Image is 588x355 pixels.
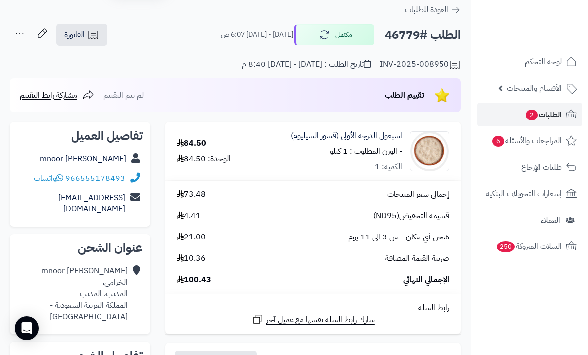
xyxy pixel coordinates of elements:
a: اسبغول الدرجة الأولى (قشور السيليوم) [291,130,402,142]
span: قسيمة التخفيض(ND95) [373,210,449,222]
span: مشاركة رابط التقييم [20,89,77,101]
div: الوحدة: 84.50 [177,153,231,165]
div: mnoor [PERSON_NAME] الخزامى، المذنب، المذنب المملكة العربية السعودية - [GEOGRAPHIC_DATA] [18,265,128,322]
span: 100.43 [177,274,211,286]
a: المراجعات والأسئلة6 [477,129,582,153]
span: طلبات الإرجاع [521,160,562,174]
span: الإجمالي النهائي [403,274,449,286]
a: العملاء [477,208,582,232]
span: شحن أي مكان - من 3 الى 11 يوم [348,232,449,243]
span: ضريبة القيمة المضافة [385,253,449,264]
span: السلات المتروكة [496,239,562,253]
a: لوحة التحكم [477,50,582,74]
span: 250 [497,241,515,252]
a: إشعارات التحويلات البنكية [477,182,582,206]
span: إجمالي سعر المنتجات [387,189,449,200]
a: mnoor [PERSON_NAME] [40,153,126,165]
a: طلبات الإرجاع [477,155,582,179]
div: 84.50 [177,138,206,149]
span: 73.48 [177,189,206,200]
a: السلات المتروكة250 [477,235,582,258]
a: الطلبات2 [477,103,582,126]
div: Open Intercom Messenger [15,316,39,340]
span: -4.41 [177,210,204,222]
span: العودة للطلبات [405,4,448,16]
h2: تفاصيل العميل [18,130,143,142]
h2: عنوان الشحن [18,242,143,254]
a: [EMAIL_ADDRESS][DOMAIN_NAME] [58,192,125,215]
span: إشعارات التحويلات البنكية [486,187,562,201]
small: [DATE] - [DATE] 6:07 ص [221,30,293,40]
a: واتساب [34,172,63,184]
a: 966555178493 [65,172,125,184]
div: تاريخ الطلب : [DATE] - [DATE] 8:40 م [242,59,371,70]
span: لوحة التحكم [525,55,562,69]
div: رابط السلة [169,302,457,314]
span: لم يتم التقييم [103,89,144,101]
h2: الطلب #46779 [385,25,461,45]
span: العملاء [541,213,560,227]
a: العودة للطلبات [405,4,461,16]
a: الفاتورة [56,24,107,46]
a: مشاركة رابط التقييم [20,89,94,101]
div: INV-2025-008950 [380,59,461,71]
span: 10.36 [177,253,206,264]
img: logo-2.png [520,27,579,48]
span: شارك رابط السلة نفسها مع عميل آخر [266,314,375,326]
span: الأقسام والمنتجات [507,81,562,95]
span: الفاتورة [64,29,85,41]
a: شارك رابط السلة نفسها مع عميل آخر [252,313,375,326]
span: 6 [492,136,504,147]
span: تقييم الطلب [385,89,424,101]
span: 2 [526,110,538,120]
span: المراجعات والأسئلة [491,134,562,148]
span: 21.00 [177,232,206,243]
img: 1645466661-Psyllium%20Husks-90x90.jpg [410,131,449,171]
span: الطلبات [525,108,562,121]
small: - الوزن المطلوب : 1 كيلو [330,145,402,157]
button: مكتمل [294,24,374,45]
div: الكمية: 1 [375,161,402,173]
